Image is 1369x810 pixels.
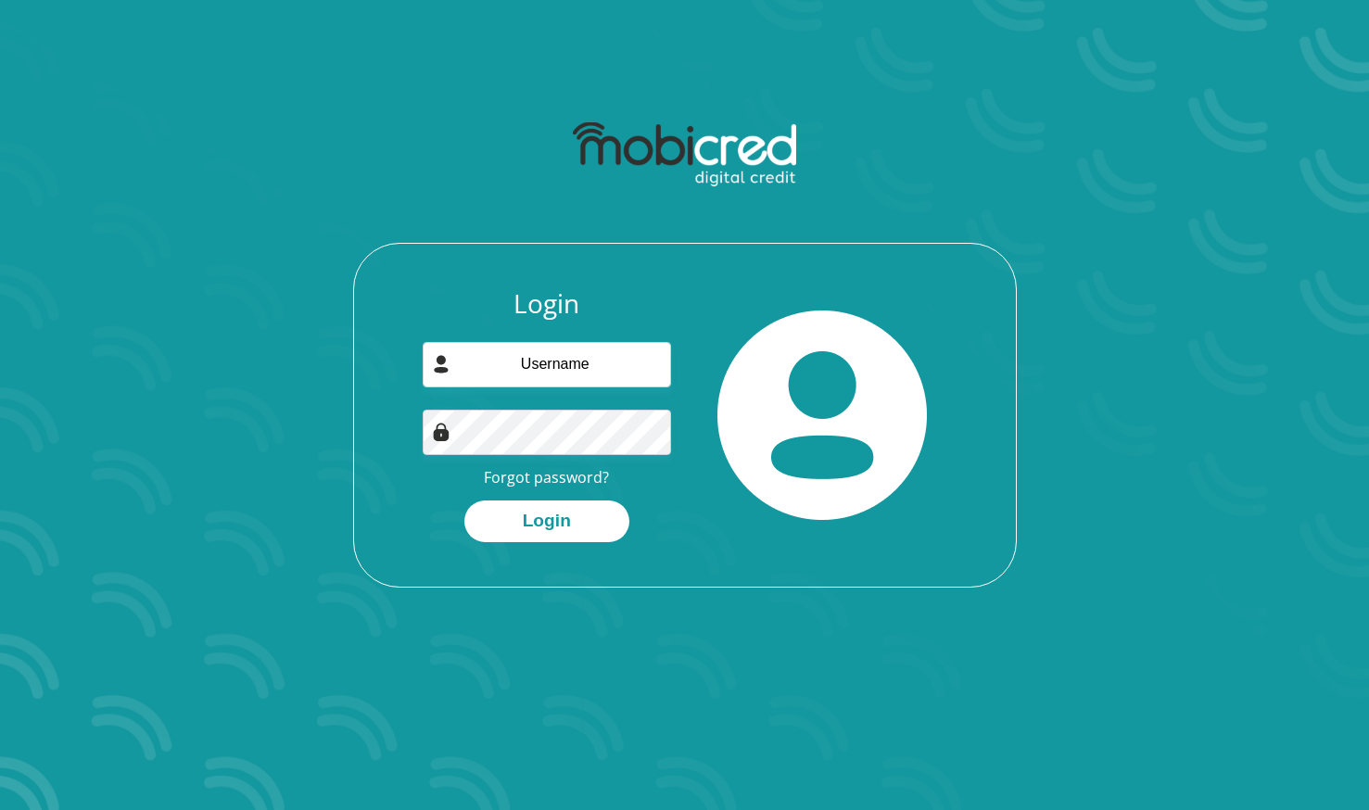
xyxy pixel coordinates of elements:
img: user-icon image [432,355,450,373]
img: mobicred logo [573,122,796,187]
h3: Login [423,288,671,320]
button: Login [464,500,629,542]
img: Image [432,423,450,441]
input: Username [423,342,671,387]
a: Forgot password? [484,467,609,487]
